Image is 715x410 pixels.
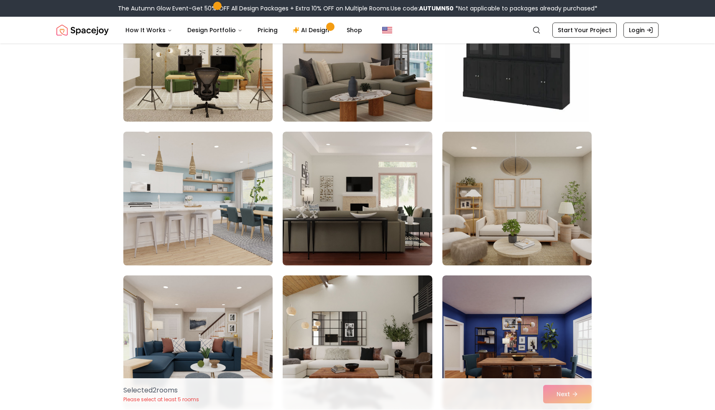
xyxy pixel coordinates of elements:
img: Room room-17 [283,275,432,409]
img: Room room-16 [123,275,273,409]
button: Design Portfolio [181,22,249,38]
div: The Autumn Glow Event-Get 50% OFF All Design Packages + Extra 10% OFF on Multiple Rooms. [118,4,598,13]
a: Shop [340,22,369,38]
a: AI Design [286,22,338,38]
img: Room room-15 [442,132,592,265]
a: Pricing [251,22,284,38]
a: Login [623,23,659,38]
b: AUTUMN50 [419,4,454,13]
span: *Not applicable to packages already purchased* [454,4,598,13]
button: How It Works [119,22,179,38]
img: Room room-18 [442,275,592,409]
span: Use code: [391,4,454,13]
a: Spacejoy [56,22,109,38]
a: Start Your Project [552,23,617,38]
img: United States [382,25,392,35]
img: Spacejoy Logo [56,22,109,38]
img: Room room-14 [283,132,432,265]
p: Selected 2 room s [123,385,199,395]
img: Room room-13 [120,128,276,269]
nav: Main [119,22,369,38]
p: Please select at least 5 rooms [123,396,199,403]
nav: Global [56,17,659,43]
